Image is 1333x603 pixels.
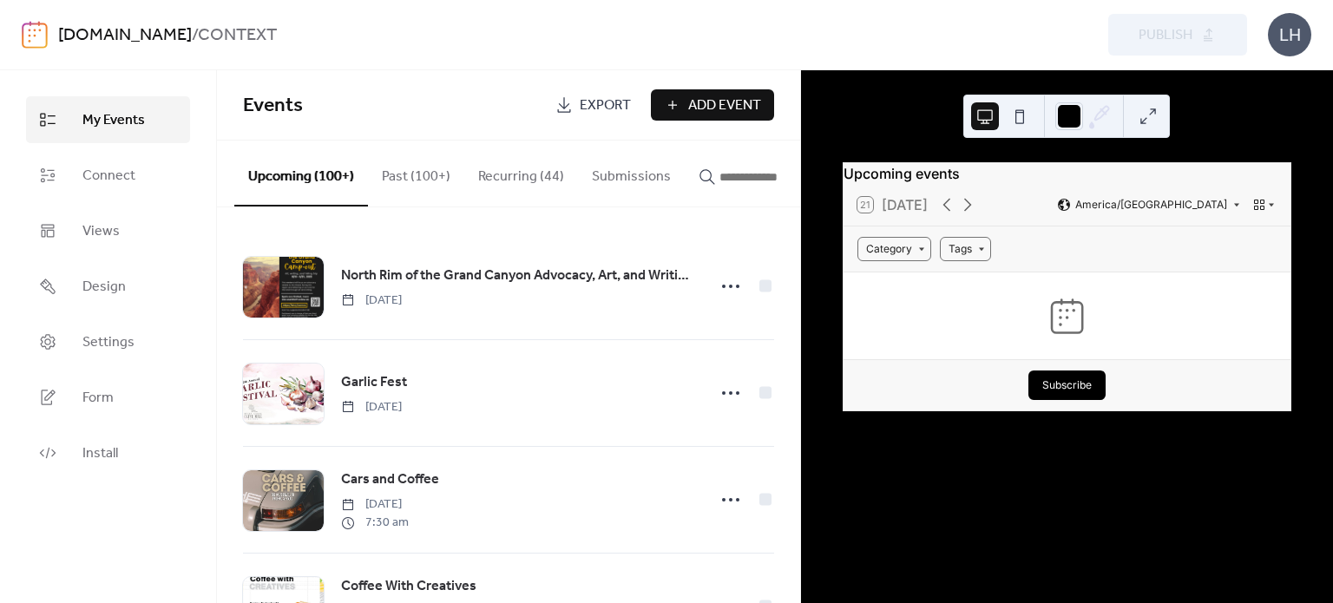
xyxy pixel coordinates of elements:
span: Settings [82,332,135,353]
button: Add Event [651,89,774,121]
a: My Events [26,96,190,143]
span: Connect [82,166,135,187]
a: Cars and Coffee [341,469,439,491]
span: Install [82,443,118,464]
a: Install [26,429,190,476]
button: Upcoming (100+) [234,141,368,206]
span: Coffee With Creatives [341,576,476,597]
span: Export [580,95,631,116]
span: North Rim of the Grand Canyon Advocacy, Art, and Writing Camp Out [341,265,695,286]
span: Cars and Coffee [341,469,439,490]
img: logo [22,21,48,49]
a: Design [26,263,190,310]
div: Upcoming events [844,163,1290,184]
a: Form [26,374,190,421]
span: Design [82,277,126,298]
b: CONTEXT [198,19,277,52]
span: Add Event [688,95,761,116]
span: Form [82,388,114,409]
a: Views [26,207,190,254]
span: America/[GEOGRAPHIC_DATA] [1075,200,1227,210]
b: / [192,19,198,52]
span: [DATE] [341,398,402,416]
button: Past (100+) [368,141,464,205]
a: Connect [26,152,190,199]
span: [DATE] [341,292,402,310]
span: 7:30 am [341,514,409,532]
div: LH [1268,13,1311,56]
a: Coffee With Creatives [341,575,476,598]
a: Garlic Fest [341,371,407,394]
span: Views [82,221,120,242]
span: Events [243,87,303,125]
a: Export [542,89,644,121]
a: North Rim of the Grand Canyon Advocacy, Art, and Writing Camp Out [341,265,695,287]
span: [DATE] [341,495,409,514]
button: Submissions [578,141,685,205]
a: Settings [26,318,190,365]
span: Garlic Fest [341,372,407,393]
button: Recurring (44) [464,141,578,205]
a: [DOMAIN_NAME] [58,19,192,52]
button: Subscribe [1028,370,1106,400]
span: My Events [82,110,145,131]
